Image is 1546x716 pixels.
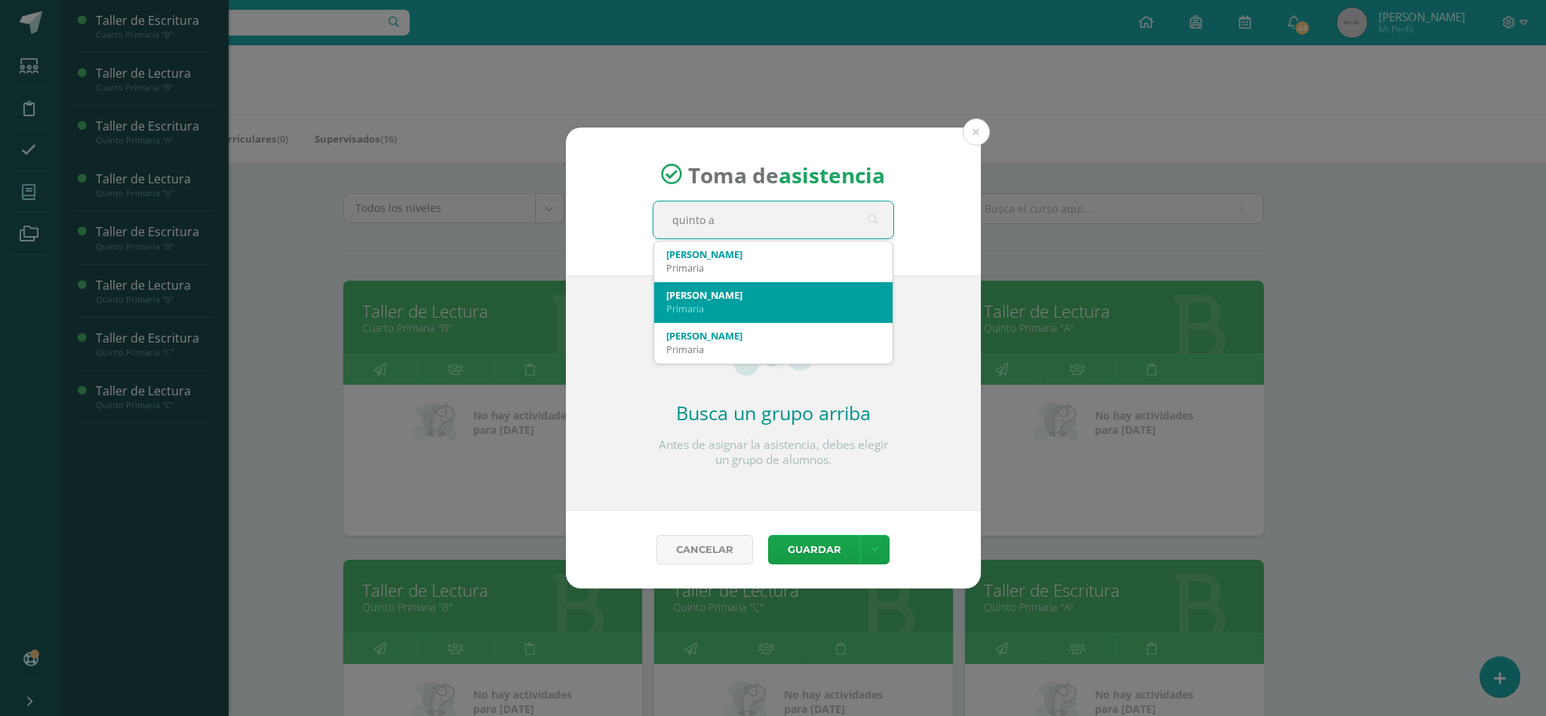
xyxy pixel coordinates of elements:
[666,288,881,302] div: [PERSON_NAME]
[666,261,881,275] div: Primaria
[688,160,885,189] span: Toma de
[666,247,881,261] div: [PERSON_NAME]
[653,438,894,468] p: Antes de asignar la asistencia, debes elegir un grupo de alumnos.
[666,343,881,356] div: Primaria
[653,400,894,426] h2: Busca un grupo arriba
[666,329,881,343] div: [PERSON_NAME]
[666,302,881,315] div: Primaria
[653,201,893,238] input: Busca un grado o sección aquí...
[963,118,990,146] button: Close (Esc)
[768,535,860,564] button: Guardar
[656,535,753,564] a: Cancelar
[779,160,885,189] strong: asistencia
